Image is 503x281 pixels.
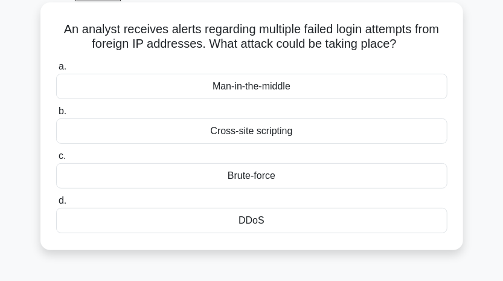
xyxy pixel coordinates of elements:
span: d. [59,195,66,205]
div: Cross-site scripting [56,118,447,144]
span: b. [59,106,66,116]
div: Man-in-the-middle [56,74,447,99]
h5: An analyst receives alerts regarding multiple failed login attempts from foreign IP addresses. Wh... [55,22,449,52]
span: a. [59,61,66,71]
span: c. [59,150,66,161]
div: DDoS [56,208,447,233]
div: Brute-force [56,163,447,189]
